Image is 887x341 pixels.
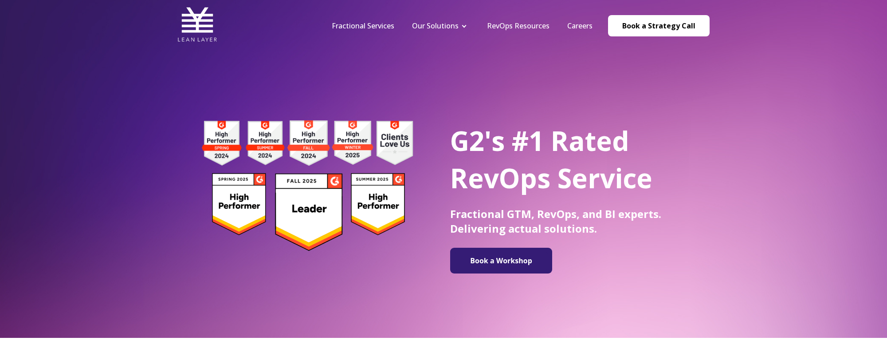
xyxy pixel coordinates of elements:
[455,251,548,270] img: Book a Workshop
[567,21,593,31] a: Careers
[177,4,217,44] img: Lean Layer Logo
[186,118,428,254] img: g2 badges
[332,21,394,31] a: Fractional Services
[487,21,549,31] a: RevOps Resources
[412,21,459,31] a: Our Solutions
[608,15,710,36] a: Book a Strategy Call
[323,21,601,31] div: Navigation Menu
[450,123,652,196] span: G2's #1 Rated RevOps Service
[450,206,661,236] span: Fractional GTM, RevOps, and BI experts. Delivering actual solutions.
